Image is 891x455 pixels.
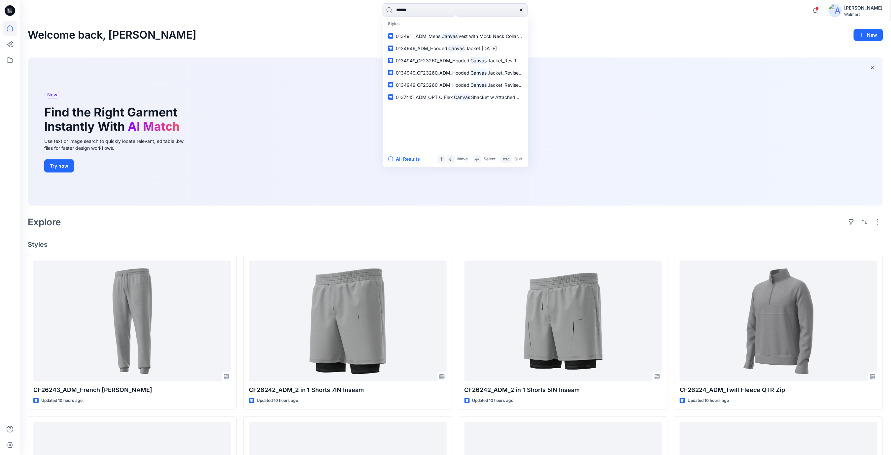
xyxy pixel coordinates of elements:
[688,397,729,404] p: Updated 10 hours ago
[128,119,180,134] span: AI Match
[384,54,527,67] a: 0134949_CF23260_ADM_HoodedCanvasJacket_Rev-12-12-2023
[458,156,468,163] p: Move
[680,385,877,395] p: CF26224_ADM_Twill Fleece QTR Zip
[448,45,466,52] mark: Canvas
[249,385,447,395] p: CF26242_ADM_2 in 1 Shorts 7IN Inseam
[44,105,183,134] h1: Find the Right Garment Instantly With
[453,93,471,101] mark: Canvas
[464,261,662,381] a: CF26242_ADM_2 in 1 Shorts 5IN Inseam
[33,385,231,395] p: CF26243_ADM_French [PERSON_NAME]
[44,138,193,151] div: Use text or image search to quickly locate relevant, editable .bw files for faster design workflows.
[465,46,497,51] span: Jacket [DATE]
[388,155,425,163] button: All Results
[471,94,573,100] span: Shacket w Attached hooded Fleece Bib [DATE]
[488,58,540,63] span: Jacket_Rev-12-12-2023
[249,261,447,381] a: CF26242_ADM_2 in 1 Shorts 7IN Inseam
[396,82,470,88] span: 0134949_CF23260_ADM_Hooded
[28,29,196,41] h2: Welcome back, [PERSON_NAME]
[488,82,546,88] span: Jacket_Revise-12-12-2023
[470,57,488,64] mark: Canvas
[441,32,459,40] mark: Canvas
[384,42,527,54] a: 0134949_ADM_HoodedCanvasJacket [DATE]
[384,18,527,30] p: Styles
[470,81,488,89] mark: Canvas
[28,241,883,248] h4: Styles
[396,70,470,76] span: 0134949_CF23260_ADM_Hooded
[28,217,61,227] h2: Explore
[396,46,448,51] span: 0134949_ADM_Hooded
[503,156,510,163] p: esc
[384,67,527,79] a: 0134949_CF23260_ADM_HoodedCanvasJacket_Revise-12-12-2023
[488,70,546,76] span: Jacket_Revise-12-12-2023
[459,33,534,39] span: vest with Mock Neck Collar [DATE]
[44,159,74,173] button: Try now
[257,397,298,404] p: Updated 10 hours ago
[396,33,441,39] span: 0134911_ADM_Mens
[396,94,453,100] span: 0137415_ADM_OPT C_Flex
[854,29,883,41] button: New
[464,385,662,395] p: CF26242_ADM_2 in 1 Shorts 5IN Inseam
[384,91,527,103] a: 0137415_ADM_OPT C_FlexCanvasShacket w Attached hooded Fleece Bib [DATE]
[844,4,883,12] div: [PERSON_NAME]
[384,30,527,42] a: 0134911_ADM_MensCanvasvest with Mock Neck Collar [DATE]
[384,79,527,91] a: 0134949_CF23260_ADM_HoodedCanvasJacket_Revise-12-12-2023
[41,397,83,404] p: Updated 10 hours ago
[680,261,877,381] a: CF26224_ADM_Twill Fleece QTR Zip
[515,156,522,163] p: Quit
[470,69,488,77] mark: Canvas
[472,397,514,404] p: Updated 10 hours ago
[829,4,842,17] img: avatar
[47,91,57,99] span: New
[484,156,496,163] p: Select
[844,12,883,17] div: Walmart
[396,58,470,63] span: 0134949_CF23260_ADM_Hooded
[33,261,231,381] a: CF26243_ADM_French Terry Jogger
